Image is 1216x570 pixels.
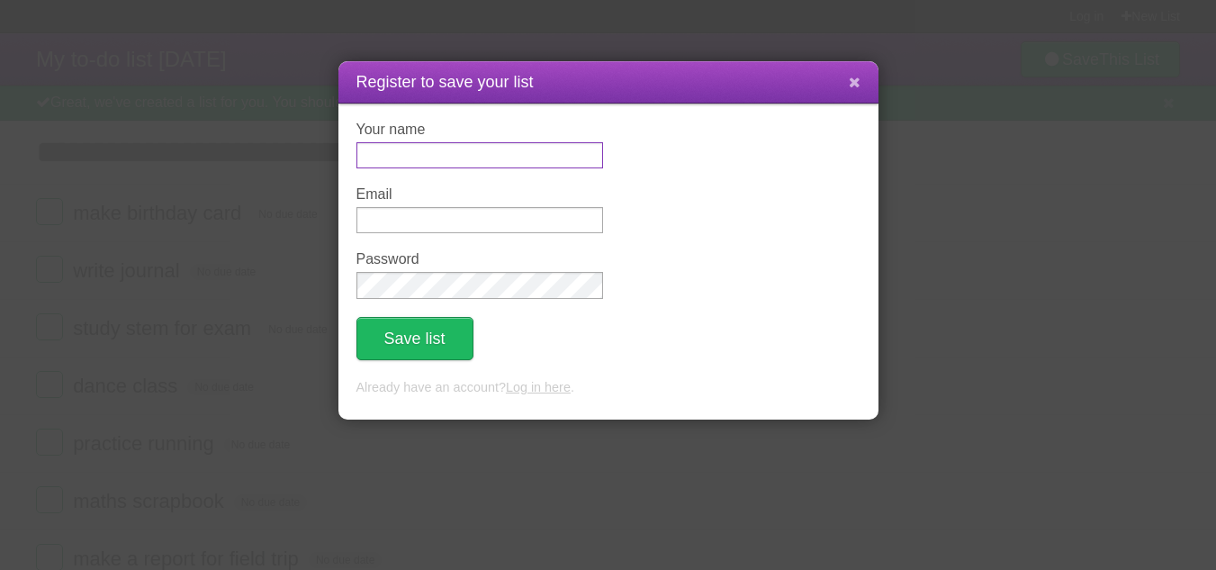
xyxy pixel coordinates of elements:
h1: Register to save your list [356,70,860,95]
a: Log in here [506,380,571,394]
label: Password [356,251,603,267]
label: Email [356,186,603,203]
button: Save list [356,317,473,360]
p: Already have an account? . [356,378,860,398]
label: Your name [356,122,603,138]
